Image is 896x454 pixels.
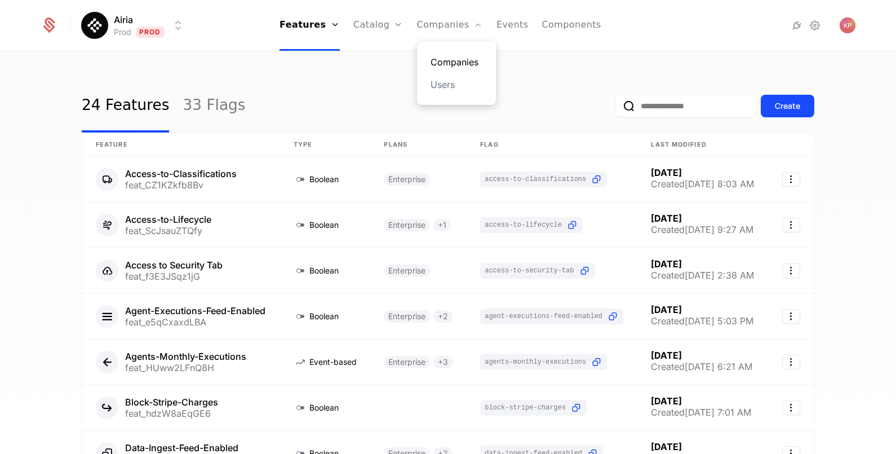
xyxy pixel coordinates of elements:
[782,218,800,232] button: Select action
[808,19,822,32] a: Settings
[370,133,467,157] th: Plans
[782,172,800,187] button: Select action
[790,19,804,32] a: Integrations
[467,133,637,157] th: Flag
[114,13,133,27] span: Airia
[85,13,185,38] button: Select environment
[82,80,169,133] a: 24 Features
[782,309,800,324] button: Select action
[840,17,855,33] img: Katrina Peek
[775,100,800,112] div: Create
[280,133,371,157] th: Type
[114,27,131,38] div: Prod
[782,355,800,369] button: Select action
[840,17,855,33] button: Open user button
[81,12,108,39] img: Airia
[431,78,482,91] a: Users
[431,55,482,69] a: Companies
[637,133,768,157] th: Last Modified
[82,133,280,157] th: Feature
[136,27,165,38] span: Prod
[782,263,800,278] button: Select action
[183,80,245,133] a: 33 Flags
[782,400,800,415] button: Select action
[761,95,814,117] button: Create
